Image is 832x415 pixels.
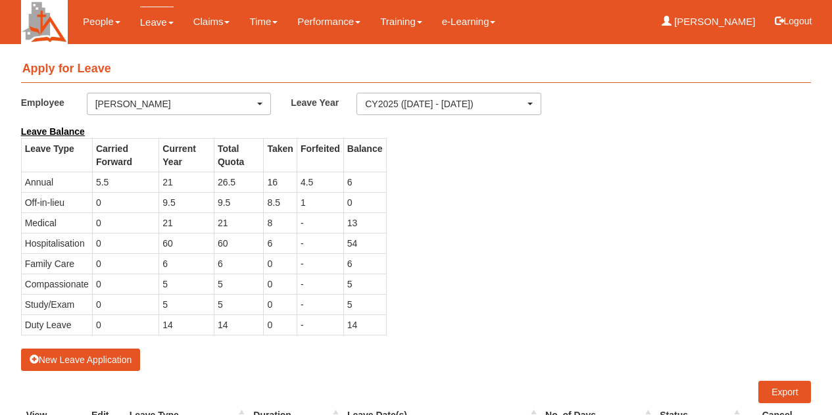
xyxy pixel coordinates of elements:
td: - [297,294,343,314]
td: 21 [214,212,264,233]
td: 6 [264,233,297,253]
label: Leave Year [291,93,356,112]
td: 9.5 [214,192,264,212]
a: Time [249,7,278,37]
td: 60 [214,233,264,253]
div: [PERSON_NAME] [95,97,255,110]
td: 0 [92,294,159,314]
a: Export [758,381,811,403]
td: Off-in-lieu [21,192,92,212]
td: - [297,212,343,233]
td: 13 [343,212,386,233]
td: Hospitalisation [21,233,92,253]
td: 4.5 [297,172,343,192]
td: 5 [214,294,264,314]
td: 5.5 [92,172,159,192]
td: 0 [264,314,297,335]
td: Medical [21,212,92,233]
td: 8 [264,212,297,233]
td: Study/Exam [21,294,92,314]
td: 0 [92,274,159,294]
td: 0 [343,192,386,212]
th: Carried Forward [92,138,159,172]
td: 54 [343,233,386,253]
td: 16 [264,172,297,192]
td: Compassionate [21,274,92,294]
td: Annual [21,172,92,192]
td: 0 [264,274,297,294]
a: [PERSON_NAME] [662,7,756,37]
th: Forfeited [297,138,343,172]
a: People [83,7,120,37]
td: 21 [159,172,214,192]
td: - [297,233,343,253]
a: Claims [193,7,230,37]
td: 0 [92,212,159,233]
td: 6 [343,253,386,274]
th: Taken [264,138,297,172]
a: Leave [140,7,174,37]
td: 14 [214,314,264,335]
th: Current Year [159,138,214,172]
button: New Leave Application [21,349,141,371]
td: 5 [159,294,214,314]
td: 5 [343,294,386,314]
td: 5 [159,274,214,294]
td: 1 [297,192,343,212]
h4: Apply for Leave [21,56,812,83]
button: [PERSON_NAME] [87,93,272,115]
td: 9.5 [159,192,214,212]
td: 6 [214,253,264,274]
td: 0 [92,192,159,212]
b: Leave Balance [21,126,85,137]
th: Balance [343,138,386,172]
td: - [297,274,343,294]
td: - [297,314,343,335]
td: 26.5 [214,172,264,192]
button: Logout [766,5,821,37]
td: 8.5 [264,192,297,212]
td: 0 [264,253,297,274]
a: Performance [297,7,360,37]
td: Family Care [21,253,92,274]
td: 14 [159,314,214,335]
th: Total Quota [214,138,264,172]
td: 14 [343,314,386,335]
td: 6 [343,172,386,192]
td: 0 [92,253,159,274]
td: 0 [92,314,159,335]
td: 5 [343,274,386,294]
a: e-Learning [442,7,496,37]
td: Duty Leave [21,314,92,335]
td: 0 [92,233,159,253]
th: Leave Type [21,138,92,172]
td: 60 [159,233,214,253]
label: Employee [21,93,87,112]
td: 6 [159,253,214,274]
button: CY2025 ([DATE] - [DATE]) [356,93,541,115]
a: Training [380,7,422,37]
td: 21 [159,212,214,233]
td: 5 [214,274,264,294]
td: - [297,253,343,274]
div: CY2025 ([DATE] - [DATE]) [365,97,525,110]
td: 0 [264,294,297,314]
